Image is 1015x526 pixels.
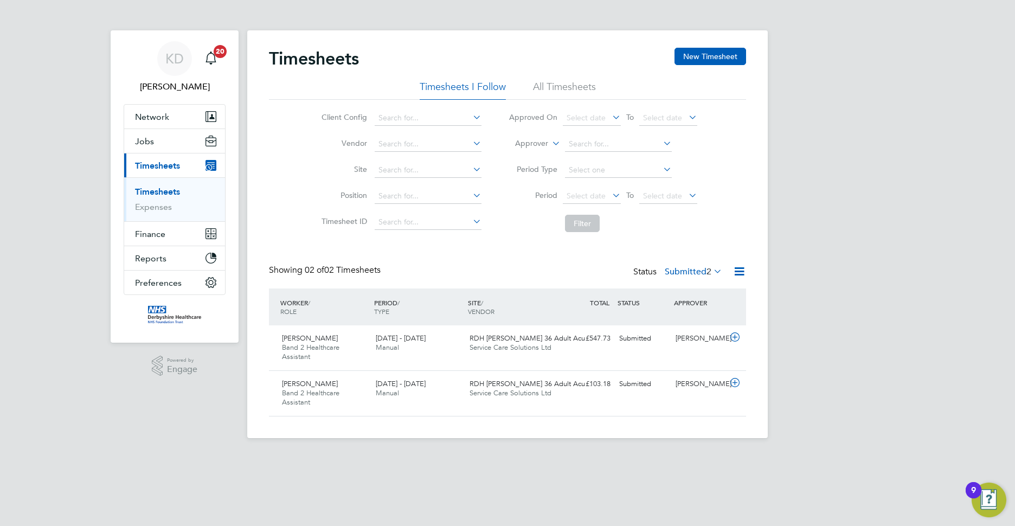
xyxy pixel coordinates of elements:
[623,110,637,124] span: To
[671,330,728,348] div: [PERSON_NAME]
[633,265,724,280] div: Status
[165,52,184,66] span: KD
[565,215,600,232] button: Filter
[278,293,371,321] div: WORKER
[167,356,197,365] span: Powered by
[565,163,672,178] input: Select one
[533,80,596,100] li: All Timesheets
[470,343,551,352] span: Service Care Solutions Ltd
[376,343,399,352] span: Manual
[167,365,197,374] span: Engage
[470,379,592,388] span: RDH [PERSON_NAME] 36 Adult Acu…
[481,298,483,307] span: /
[318,138,367,148] label: Vendor
[468,307,494,316] span: VENDOR
[376,333,426,343] span: [DATE] - [DATE]
[420,80,506,100] li: Timesheets I Follow
[971,490,976,504] div: 9
[376,379,426,388] span: [DATE] - [DATE]
[124,105,225,129] button: Network
[375,215,481,230] input: Search for...
[124,80,226,93] span: Kyle Dean
[371,293,465,321] div: PERIOD
[280,307,297,316] span: ROLE
[567,113,606,123] span: Select date
[397,298,400,307] span: /
[590,298,609,307] span: TOTAL
[615,375,671,393] div: Submitted
[674,48,746,65] button: New Timesheet
[124,246,225,270] button: Reports
[465,293,559,321] div: SITE
[269,265,383,276] div: Showing
[615,293,671,312] div: STATUS
[124,41,226,93] a: KD[PERSON_NAME]
[665,266,722,277] label: Submitted
[282,379,338,388] span: [PERSON_NAME]
[470,333,592,343] span: RDH [PERSON_NAME] 36 Adult Acu…
[318,112,367,122] label: Client Config
[124,306,226,323] a: Go to home page
[135,229,165,239] span: Finance
[124,222,225,246] button: Finance
[305,265,324,275] span: 02 of
[111,30,239,343] nav: Main navigation
[282,333,338,343] span: [PERSON_NAME]
[509,190,557,200] label: Period
[567,191,606,201] span: Select date
[135,187,180,197] a: Timesheets
[671,375,728,393] div: [PERSON_NAME]
[972,483,1006,517] button: Open Resource Center, 9 new notifications
[558,375,615,393] div: £103.18
[376,388,399,397] span: Manual
[282,388,339,407] span: Band 2 Healthcare Assistant
[615,330,671,348] div: Submitted
[374,307,389,316] span: TYPE
[148,306,201,323] img: derbyshire-nhs-logo-retina.png
[282,343,339,361] span: Band 2 Healthcare Assistant
[318,164,367,174] label: Site
[124,153,225,177] button: Timesheets
[558,330,615,348] div: £547.73
[124,177,225,221] div: Timesheets
[135,112,169,122] span: Network
[308,298,310,307] span: /
[643,113,682,123] span: Select date
[499,138,548,149] label: Approver
[375,189,481,204] input: Search for...
[214,45,227,58] span: 20
[318,190,367,200] label: Position
[135,278,182,288] span: Preferences
[135,136,154,146] span: Jobs
[305,265,381,275] span: 02 Timesheets
[671,293,728,312] div: APPROVER
[152,356,198,376] a: Powered byEngage
[135,253,166,264] span: Reports
[135,161,180,171] span: Timesheets
[200,41,222,76] a: 20
[375,163,481,178] input: Search for...
[375,111,481,126] input: Search for...
[509,164,557,174] label: Period Type
[124,129,225,153] button: Jobs
[470,388,551,397] span: Service Care Solutions Ltd
[706,266,711,277] span: 2
[565,137,672,152] input: Search for...
[643,191,682,201] span: Select date
[375,137,481,152] input: Search for...
[269,48,359,69] h2: Timesheets
[135,202,172,212] a: Expenses
[623,188,637,202] span: To
[124,271,225,294] button: Preferences
[318,216,367,226] label: Timesheet ID
[509,112,557,122] label: Approved On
